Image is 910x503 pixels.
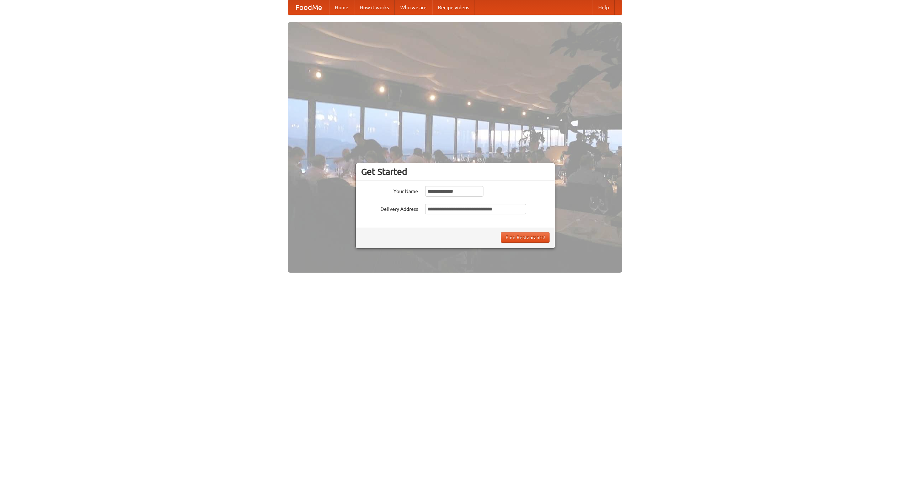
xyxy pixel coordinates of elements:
a: Help [593,0,615,15]
a: How it works [354,0,395,15]
label: Delivery Address [361,204,418,213]
button: Find Restaurants! [501,232,550,243]
a: Recipe videos [432,0,475,15]
label: Your Name [361,186,418,195]
a: Who we are [395,0,432,15]
h3: Get Started [361,166,550,177]
a: FoodMe [288,0,329,15]
a: Home [329,0,354,15]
